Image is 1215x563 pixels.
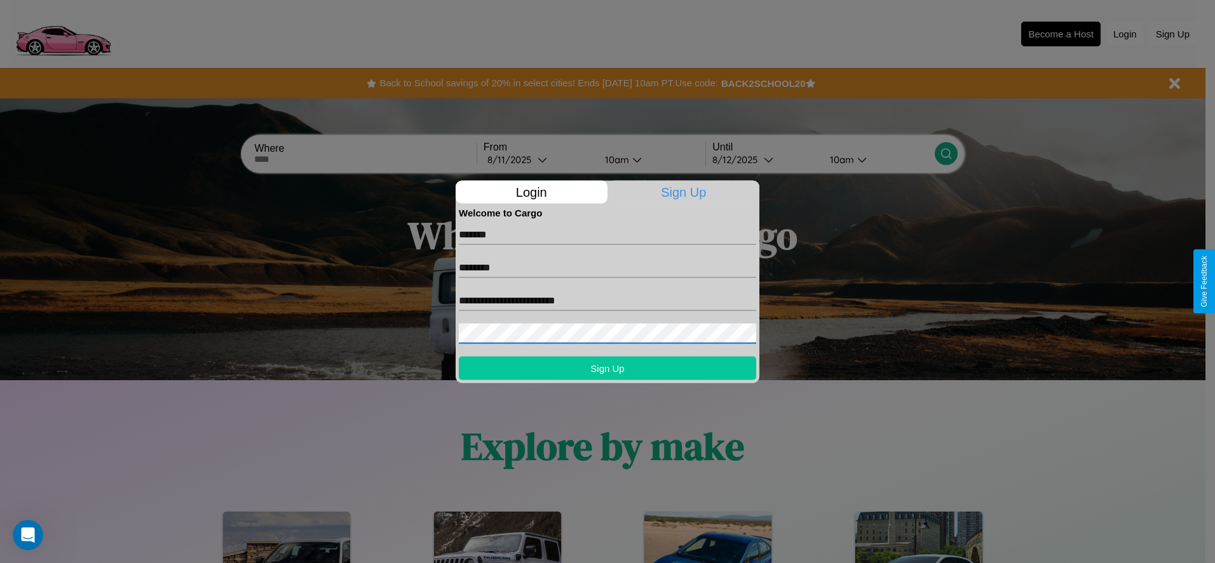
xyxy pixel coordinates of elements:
[459,207,756,218] h4: Welcome to Cargo
[456,180,607,203] p: Login
[459,356,756,380] button: Sign Up
[13,520,43,550] iframe: Intercom live chat
[608,180,760,203] p: Sign Up
[1200,256,1209,307] div: Give Feedback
